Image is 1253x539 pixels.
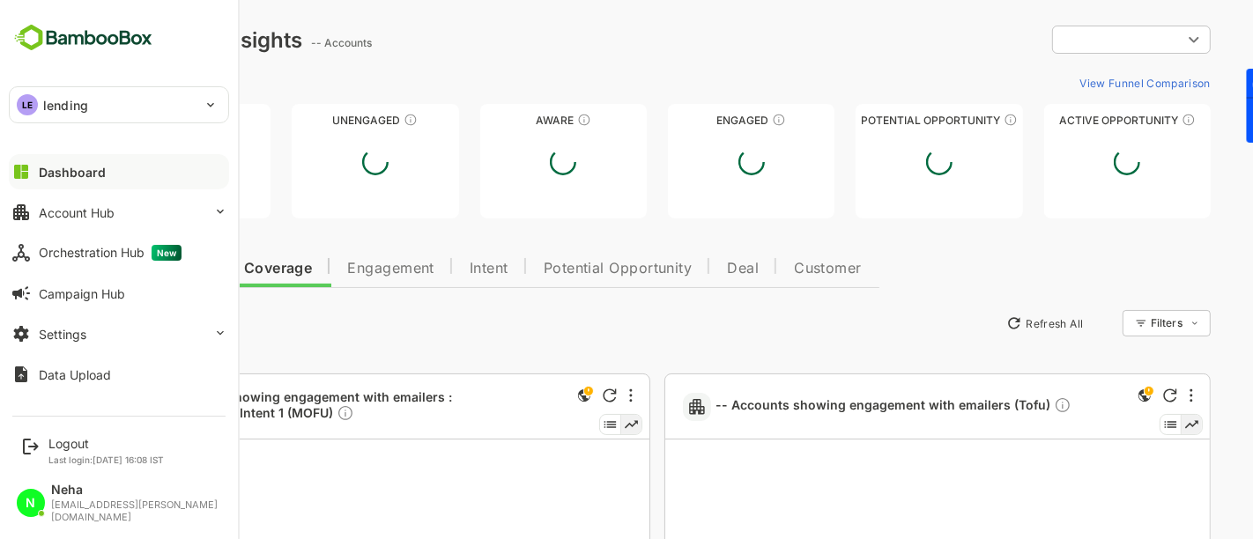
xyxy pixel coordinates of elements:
p: Last login: [DATE] 16:08 IST [48,454,164,465]
span: Engagement [285,262,373,276]
div: These accounts have open opportunities which might be at any of the Sales Stages [1120,113,1134,127]
div: Logout [48,436,164,451]
div: This is a global insight. Segment selection is not applicable for this view [1072,385,1094,409]
div: Unreached [42,114,209,127]
div: Potential Opportunity [794,114,960,127]
span: Deal [665,262,697,276]
button: Settings [9,316,229,351]
div: ​ [990,24,1149,55]
ag: -- Accounts [249,36,315,49]
div: LE [17,94,38,115]
div: These accounts are warm, further nurturing would qualify them to MQAs [710,113,724,127]
button: Orchestration HubNew [9,235,229,270]
div: Filters [1089,316,1121,329]
div: [EMAIL_ADDRESS][PERSON_NAME][DOMAIN_NAME] [51,499,220,523]
button: Refresh All [937,309,1029,337]
button: Campaign Hub [9,276,229,311]
div: More [1128,388,1131,402]
div: These accounts are MQAs and can be passed on to Inside Sales [942,113,956,127]
div: N [17,489,45,517]
div: This is a global insight. Segment selection is not applicable for this view [512,385,533,409]
a: -- Accounts showing engagement with emailers (Tofu)Description not present [654,396,1017,417]
span: Data Quality and Coverage [60,262,250,276]
div: Unengaged [230,114,397,127]
button: Dashboard [9,154,229,189]
button: Data Upload [9,357,229,392]
span: Intent [408,262,447,276]
div: Description not present [992,396,1010,417]
div: Dashboard Insights [42,27,241,53]
div: Campaign Hub [39,286,125,301]
div: Refresh [541,388,555,402]
img: BambooboxFullLogoMark.5f36c76dfaba33ec1ec1367b70bb1252.svg [9,21,158,55]
p: lending [43,96,88,114]
div: Dashboard [39,165,106,180]
div: These accounts have not shown enough engagement and need nurturing [342,113,356,127]
div: Engaged [606,114,773,127]
div: LElending [10,87,228,122]
div: More [567,388,571,402]
button: New Insights [42,307,171,339]
div: These accounts have not been engaged with for a defined time period [154,113,168,127]
span: Customer [732,262,800,276]
div: Refresh [1101,388,1116,402]
div: Orchestration Hub [39,245,182,261]
div: Data Upload [39,367,111,382]
div: Settings [39,327,86,342]
div: Description not present [275,404,293,425]
span: Potential Opportunity [482,262,631,276]
span: -- Accounts showing engagement with emailers : iGCB_IDM_ME_Intent 1 (MOFU) [88,389,505,425]
div: Account Hub [39,205,115,220]
div: Neha [51,483,220,498]
div: Aware [419,114,585,127]
div: These accounts have just entered the buying cycle and need further nurturing [515,113,530,127]
span: New [152,245,182,261]
div: Filters [1087,307,1149,339]
a: -- Accounts showing engagement with emailers : iGCB_IDM_ME_Intent 1 (MOFU)Description not present [88,389,512,425]
div: Active Opportunity [982,114,1149,127]
span: -- Accounts showing engagement with emailers (Tofu) [654,396,1010,417]
button: Account Hub [9,195,229,230]
button: View Funnel Comparison [1011,69,1149,97]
